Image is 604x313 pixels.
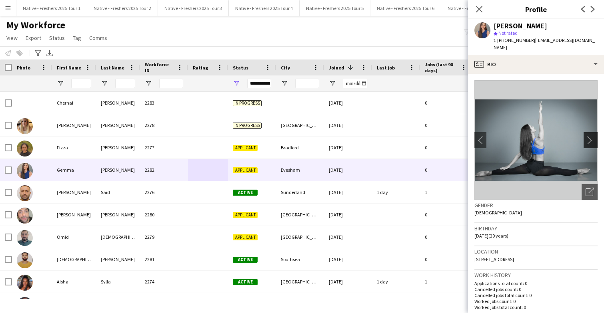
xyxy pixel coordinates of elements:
div: [PERSON_NAME] [96,248,140,270]
div: Southsea [276,248,324,270]
div: [PERSON_NAME] [52,204,96,226]
div: Open photos pop-in [582,184,598,200]
button: Native - Freshers 2025 Tour 5 [300,0,370,16]
div: Evesham [276,159,324,181]
div: Omid [52,226,96,248]
div: Sunderland [276,181,324,203]
span: View [6,34,18,42]
span: Active [233,279,258,285]
h3: Work history [474,271,598,279]
span: [STREET_ADDRESS] [474,256,514,262]
img: Crew avatar or photo [474,80,598,200]
button: Native - Freshers 2025 Tour 2 [87,0,158,16]
p: Applications total count: 0 [474,280,598,286]
span: Comms [89,34,107,42]
span: Export [26,34,41,42]
span: Last Name [101,65,124,71]
div: [DATE] [324,271,372,293]
img: Aisha Sylla [17,275,33,291]
span: Status [49,34,65,42]
div: [GEOGRAPHIC_DATA] [276,226,324,248]
div: 2282 [140,159,188,181]
div: [GEOGRAPHIC_DATA] [276,204,324,226]
a: Export [22,33,44,43]
input: Last Name Filter Input [115,79,135,88]
button: Native - Freshers 2025 Tour 4 [229,0,300,16]
span: Rating [193,65,208,71]
span: First Name [57,65,81,71]
input: Workforce ID Filter Input [159,79,183,88]
div: 1 [420,271,472,293]
p: Worked jobs total count: 0 [474,304,598,310]
div: Sylla [96,271,140,293]
span: [DATE] (29 years) [474,233,508,239]
a: Comms [86,33,110,43]
span: Status [233,65,248,71]
span: Photo [17,65,30,71]
span: Joined [329,65,344,71]
div: [DATE] [324,159,372,181]
span: t. [PHONE_NUMBER] [494,37,535,43]
div: [PERSON_NAME] [96,204,140,226]
span: My Workforce [6,19,65,31]
p: Cancelled jobs total count: 0 [474,292,598,298]
a: Tag [70,33,84,43]
div: [DATE] [324,181,372,203]
div: Gemma [52,159,96,181]
div: 0 [420,159,472,181]
p: Cancelled jobs count: 0 [474,286,598,292]
img: Omid Ahmadi [17,230,33,246]
div: [PERSON_NAME] [494,22,547,30]
p: Worked jobs count: 0 [474,298,598,304]
div: 0 [420,137,472,158]
div: [PERSON_NAME] [96,137,140,158]
div: [DATE] [324,137,372,158]
div: [DATE] [324,92,372,114]
span: Tag [73,34,81,42]
h3: Profile [468,4,604,14]
span: Applicant [233,234,258,240]
button: Native - Freshers 2025 Tour 3 [158,0,229,16]
a: View [3,33,21,43]
span: In progress [233,123,262,129]
div: [DATE] [324,248,372,270]
div: 2283 [140,92,188,114]
h3: Birthday [474,225,598,232]
span: Applicant [233,212,258,218]
img: Gemma Gathergood [17,163,33,179]
div: [PERSON_NAME] [52,114,96,136]
button: Open Filter Menu [329,80,336,87]
div: [PERSON_NAME] [96,159,140,181]
div: 2277 [140,137,188,158]
span: Jobs (last 90 days) [425,61,458,73]
div: Bio [468,55,604,74]
img: Carole-Anne Owen [17,297,33,313]
div: Chernai [52,92,96,114]
input: City Filter Input [295,79,319,88]
div: 2281 [140,248,188,270]
div: 1 day [372,271,420,293]
img: Vaibhav Bramhe [17,252,33,268]
div: 2276 [140,181,188,203]
div: 0 [420,226,472,248]
input: Joined Filter Input [343,79,367,88]
div: 1 day [372,181,420,203]
span: Last job [377,65,395,71]
div: 2279 [140,226,188,248]
img: Aimee Burgoyne [17,118,33,134]
input: First Name Filter Input [71,79,91,88]
span: Applicant [233,167,258,173]
div: [DEMOGRAPHIC_DATA] [96,226,140,248]
div: [DEMOGRAPHIC_DATA] [52,248,96,270]
button: Open Filter Menu [145,80,152,87]
div: [GEOGRAPHIC_DATA] [276,114,324,136]
div: Bradford [276,137,324,158]
div: [DATE] [324,114,372,136]
button: Open Filter Menu [281,80,288,87]
span: Not rated [498,30,518,36]
button: Open Filter Menu [57,80,64,87]
app-action-btn: Export XLSX [45,48,54,58]
span: [DEMOGRAPHIC_DATA] [474,210,522,216]
div: 0 [420,92,472,114]
div: 2274 [140,271,188,293]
